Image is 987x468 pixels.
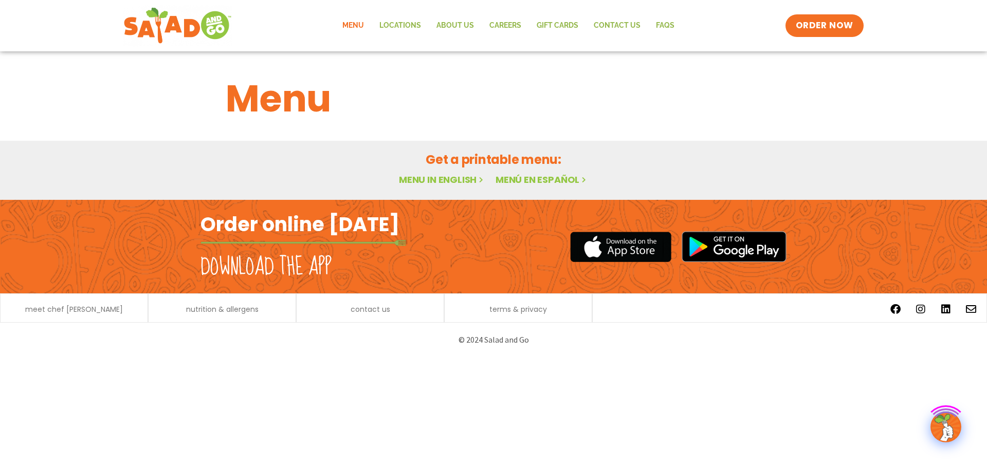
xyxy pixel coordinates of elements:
a: Menú en español [496,173,588,186]
a: FAQs [648,14,682,38]
img: fork [200,240,406,246]
a: contact us [351,306,390,313]
a: terms & privacy [489,306,547,313]
h2: Get a printable menu: [226,151,761,169]
h1: Menu [226,71,761,126]
h2: Download the app [200,253,332,282]
span: ORDER NOW [796,20,853,32]
p: © 2024 Salad and Go [206,333,781,347]
a: Menu [335,14,372,38]
a: Contact Us [586,14,648,38]
a: About Us [429,14,482,38]
img: google_play [682,231,787,262]
nav: Menu [335,14,682,38]
a: nutrition & allergens [186,306,259,313]
a: Menu in English [399,173,485,186]
a: ORDER NOW [785,14,864,37]
img: new-SAG-logo-768×292 [123,5,232,46]
a: GIFT CARDS [529,14,586,38]
h2: Order online [DATE] [200,212,399,237]
a: Careers [482,14,529,38]
img: appstore [570,230,671,264]
a: meet chef [PERSON_NAME] [25,306,123,313]
a: Locations [372,14,429,38]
